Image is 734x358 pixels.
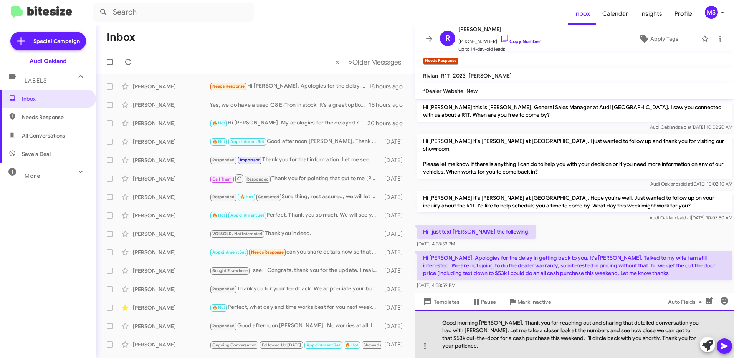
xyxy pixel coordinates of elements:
[423,58,458,65] small: Needs Response
[634,3,668,25] a: Insights
[344,54,406,70] button: Next
[210,248,381,257] div: can you share details now so that I am clear when I visit
[705,6,718,19] div: MS
[458,25,541,34] span: [PERSON_NAME]
[133,212,210,219] div: [PERSON_NAME]
[210,211,381,220] div: Perfect, Thank you so much. We will see you [DATE] morning. Safe travels. :)
[662,295,711,309] button: Auto Fields
[650,215,732,220] span: Audi Oakland [DATE] 10:03:50 AM
[210,322,381,330] div: Good afternoon [PERSON_NAME], No worries at all, I understand you're not ready to move forward ju...
[212,121,225,126] span: 🔥 Hot
[381,138,409,146] div: [DATE]
[210,192,381,201] div: Sure thing, rest assured, we will let you know as soon as we a word on.
[10,32,86,50] a: Special Campaign
[230,139,264,144] span: Appointment Set
[364,343,406,348] span: Showed up and SOLD
[381,249,409,256] div: [DATE]
[133,322,210,330] div: [PERSON_NAME]
[417,241,455,247] span: [DATE] 4:58:53 PM
[415,310,734,358] div: Good morning [PERSON_NAME], Thank you for reaching out and sharing that detailed conversation you...
[381,267,409,275] div: [DATE]
[133,285,210,293] div: [PERSON_NAME]
[210,137,381,146] div: Good afternoon [PERSON_NAME], Thank you for reaching out. Absolutely you could. We will see you [...
[352,58,401,66] span: Older Messages
[596,3,634,25] a: Calendar
[417,282,455,288] span: [DATE] 4:58:59 PM
[210,82,369,91] div: Hi [PERSON_NAME]. Apologies for the delay in getting back to you. It's [PERSON_NAME]. Talked to m...
[212,139,225,144] span: 🔥 Hot
[25,77,47,84] span: Labels
[212,194,235,199] span: Responded
[417,191,732,212] p: Hi [PERSON_NAME] it's [PERSON_NAME] at [GEOGRAPHIC_DATA]. Hope you're well. Just wanted to follow...
[212,157,235,162] span: Responded
[331,54,406,70] nav: Page navigation example
[381,304,409,312] div: [DATE]
[251,250,284,255] span: Needs Response
[568,3,596,25] a: Inbox
[381,193,409,201] div: [DATE]
[469,72,512,79] span: [PERSON_NAME]
[133,101,210,109] div: [PERSON_NAME]
[381,212,409,219] div: [DATE]
[335,57,339,67] span: «
[210,229,381,238] div: Thank you indeed.
[210,303,381,312] div: Perfect, what day and time works best for you next week, I want to make sure my brand specialist ...
[212,231,263,236] span: VOI SOLD, Not Interested
[453,72,466,79] span: 2023
[381,175,409,182] div: [DATE]
[668,295,705,309] span: Auto Fields
[417,251,732,280] p: Hi [PERSON_NAME]. Apologies for the delay in getting back to you. It's [PERSON_NAME]. Talked to m...
[417,225,536,239] p: Hi I just text [PERSON_NAME] the following:
[210,340,381,349] div: Inbound Call
[133,341,210,348] div: [PERSON_NAME]
[240,194,253,199] span: 🔥 Hot
[331,54,344,70] button: Previous
[246,177,269,182] span: Responded
[133,249,210,256] div: [PERSON_NAME]
[367,119,409,127] div: 20 hours ago
[381,341,409,348] div: [DATE]
[481,295,496,309] span: Pause
[417,100,732,122] p: Hi [PERSON_NAME] this is [PERSON_NAME], General Sales Manager at Audi [GEOGRAPHIC_DATA]. I saw yo...
[381,230,409,238] div: [DATE]
[650,32,678,46] span: Apply Tags
[415,295,466,309] button: Templates
[417,134,732,179] p: Hi [PERSON_NAME] it's [PERSON_NAME] at [GEOGRAPHIC_DATA]. I just wanted to follow up and thank yo...
[500,38,541,44] a: Copy Number
[369,83,409,90] div: 18 hours ago
[502,295,557,309] button: Mark Inactive
[369,101,409,109] div: 18 hours ago
[210,101,369,109] div: Yes, we do have a used Q8 E-Tron in stock! It's a great option. When would you like to come in an...
[210,156,381,164] div: Thank you for that information. Let me see what I got here.
[33,37,80,45] span: Special Campaign
[93,3,254,22] input: Search
[133,83,210,90] div: [PERSON_NAME]
[133,230,210,238] div: [PERSON_NAME]
[423,88,463,94] span: *Dealer Website
[212,84,245,89] span: Needs Response
[345,343,358,348] span: 🔥 Hot
[668,3,698,25] span: Profile
[441,72,450,79] span: R1T
[306,343,340,348] span: Appointment Set
[133,304,210,312] div: [PERSON_NAME]
[619,32,697,46] button: Apply Tags
[210,174,381,183] div: Thank you for pointing that out to me [PERSON_NAME]. Let me check on this for you real quick. I w...
[107,31,135,43] h1: Inbox
[458,34,541,45] span: [PHONE_NUMBER]
[22,113,87,121] span: Needs Response
[22,150,51,158] span: Save a Deal
[133,156,210,164] div: [PERSON_NAME]
[262,343,301,348] span: Followed Up [DATE]
[381,285,409,293] div: [DATE]
[678,124,691,130] span: said at
[22,132,65,139] span: All Conversations
[212,177,232,182] span: Call Them
[678,215,691,220] span: said at
[133,267,210,275] div: [PERSON_NAME]
[212,268,248,273] span: Bought Elsewhere
[133,193,210,201] div: [PERSON_NAME]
